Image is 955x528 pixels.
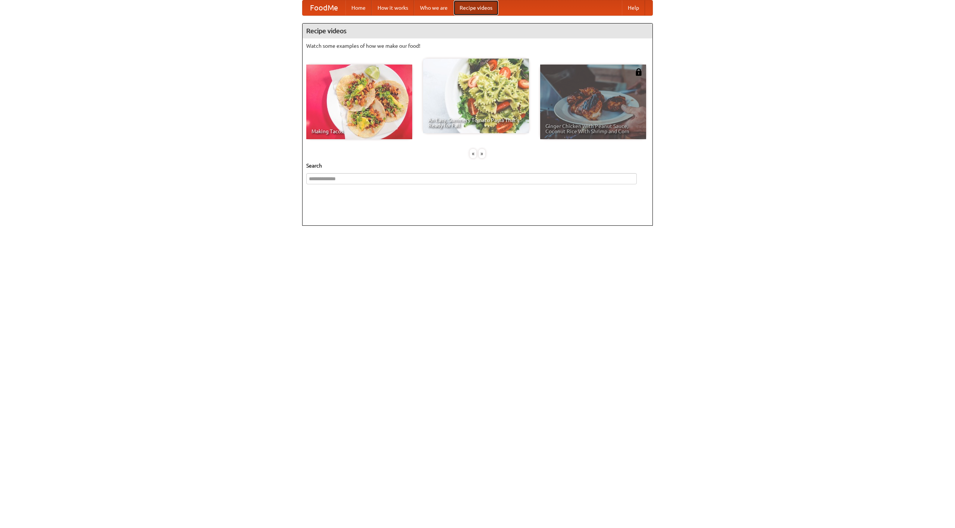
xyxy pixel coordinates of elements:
img: 483408.png [635,68,642,76]
a: An Easy, Summery Tomato Pasta That's Ready for Fall [423,59,529,133]
a: Who we are [414,0,454,15]
span: An Easy, Summery Tomato Pasta That's Ready for Fall [428,118,524,128]
a: Recipe videos [454,0,498,15]
a: FoodMe [303,0,345,15]
a: How it works [372,0,414,15]
a: Help [622,0,645,15]
h4: Recipe videos [303,24,652,38]
span: Making Tacos [311,129,407,134]
p: Watch some examples of how we make our food! [306,42,649,50]
div: « [470,149,476,158]
div: » [479,149,485,158]
h5: Search [306,162,649,169]
a: Home [345,0,372,15]
a: Making Tacos [306,65,412,139]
